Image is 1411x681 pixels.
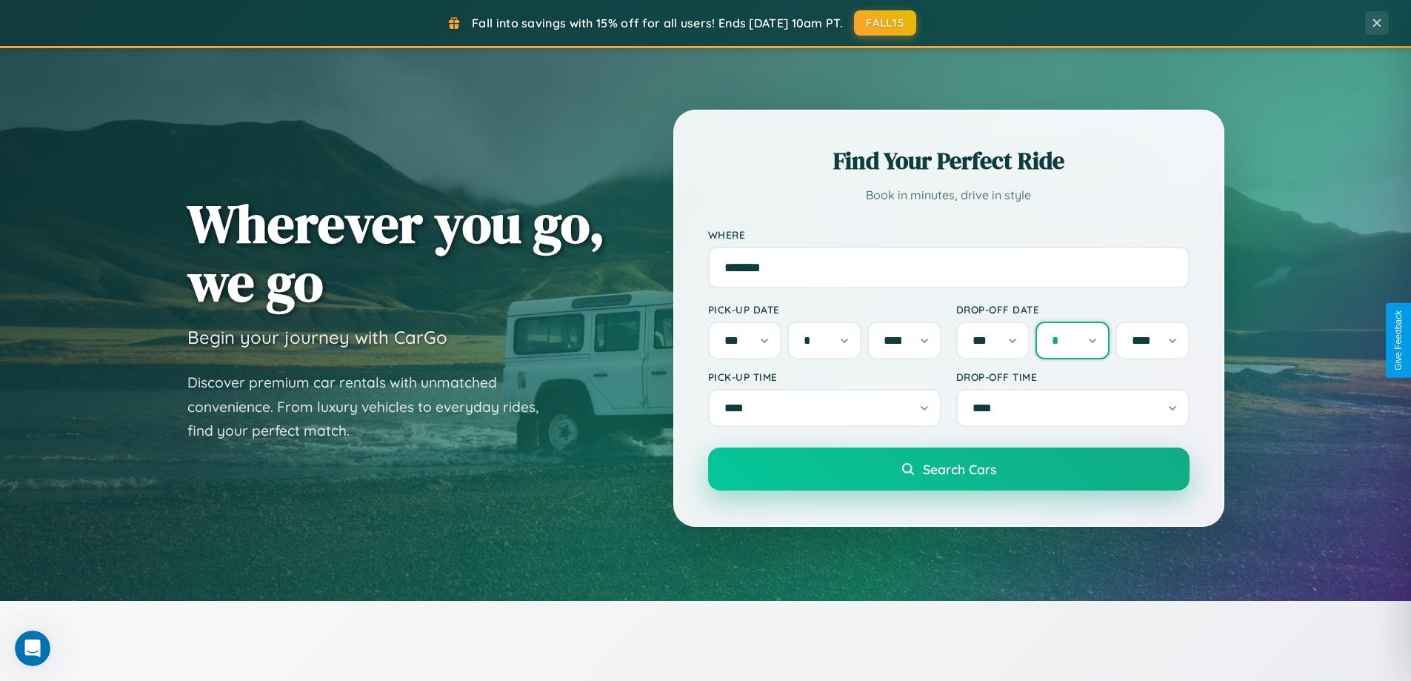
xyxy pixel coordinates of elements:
span: Fall into savings with 15% off for all users! Ends [DATE] 10am PT. [472,16,843,30]
button: Search Cars [708,448,1190,491]
h1: Wherever you go, we go [187,194,605,311]
label: Where [708,228,1190,241]
iframe: Intercom live chat [15,631,50,666]
p: Discover premium car rentals with unmatched convenience. From luxury vehicles to everyday rides, ... [187,371,558,443]
label: Drop-off Date [956,303,1190,316]
label: Pick-up Time [708,371,941,383]
label: Pick-up Date [708,303,941,316]
h3: Begin your journey with CarGo [187,326,447,348]
label: Drop-off Time [956,371,1190,383]
p: Book in minutes, drive in style [708,185,1190,206]
span: Search Cars [923,461,996,477]
div: Give Feedback [1393,310,1404,371]
button: FALL15 [854,10,916,36]
h2: Find Your Perfect Ride [708,144,1190,177]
